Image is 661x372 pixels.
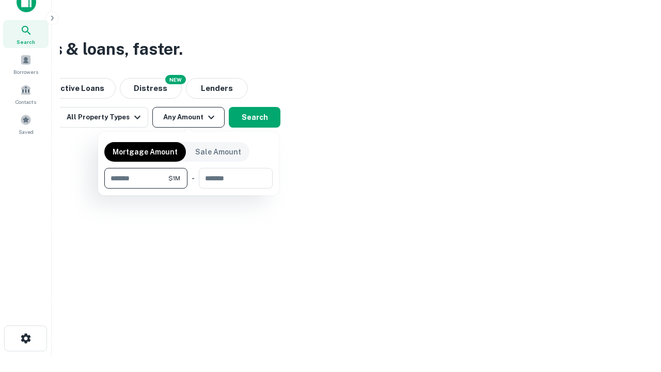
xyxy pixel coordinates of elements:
span: $1M [168,174,180,183]
p: Mortgage Amount [113,146,178,158]
div: - [192,168,195,189]
iframe: Chat Widget [609,289,661,339]
p: Sale Amount [195,146,241,158]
